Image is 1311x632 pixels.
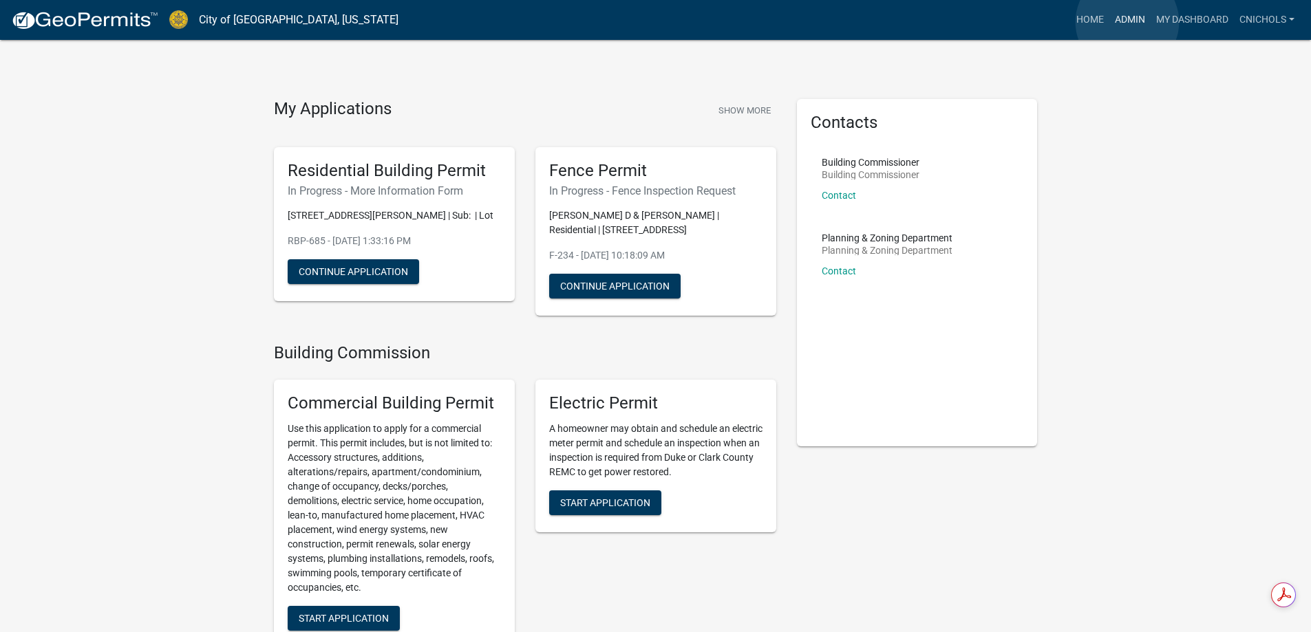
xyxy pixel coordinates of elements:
[549,184,763,197] h6: In Progress - Fence Inspection Request
[549,393,763,413] h5: Electric Permit
[1109,7,1151,33] a: Admin
[549,161,763,181] h5: Fence Permit
[288,161,501,181] h5: Residential Building Permit
[822,246,952,255] p: Planning & Zoning Department
[822,233,952,243] p: Planning & Zoning Department
[288,208,501,223] p: [STREET_ADDRESS][PERSON_NAME] | Sub: | Lot
[713,99,776,122] button: Show More
[1234,7,1300,33] a: cnichols
[288,393,501,413] h5: Commercial Building Permit
[274,99,392,120] h4: My Applications
[288,184,501,197] h6: In Progress - More Information Form
[288,234,501,248] p: RBP-685 - [DATE] 1:33:16 PM
[549,422,763,479] p: A homeowner may obtain and schedule an electric meter permit and schedule an inspection when an i...
[822,190,856,201] a: Contact
[822,265,856,276] a: Contact
[288,259,419,284] button: Continue Application
[1151,7,1234,33] a: My Dashboard
[1071,7,1109,33] a: Home
[822,157,919,167] p: Building Commissioner
[288,422,501,595] p: Use this application to apply for a commercial permit. This permit includes, but is not limited t...
[549,208,763,237] p: [PERSON_NAME] D & [PERSON_NAME] | Residential | [STREET_ADDRESS]
[169,10,188,29] img: City of Jeffersonville, Indiana
[274,343,776,363] h4: Building Commission
[199,8,398,32] a: City of [GEOGRAPHIC_DATA], [US_STATE]
[822,170,919,179] p: Building Commissioner
[288,606,400,631] button: Start Application
[299,613,389,624] span: Start Application
[549,274,681,298] button: Continue Application
[560,497,650,508] span: Start Application
[811,113,1024,133] h5: Contacts
[549,248,763,263] p: F-234 - [DATE] 10:18:09 AM
[549,490,661,515] button: Start Application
